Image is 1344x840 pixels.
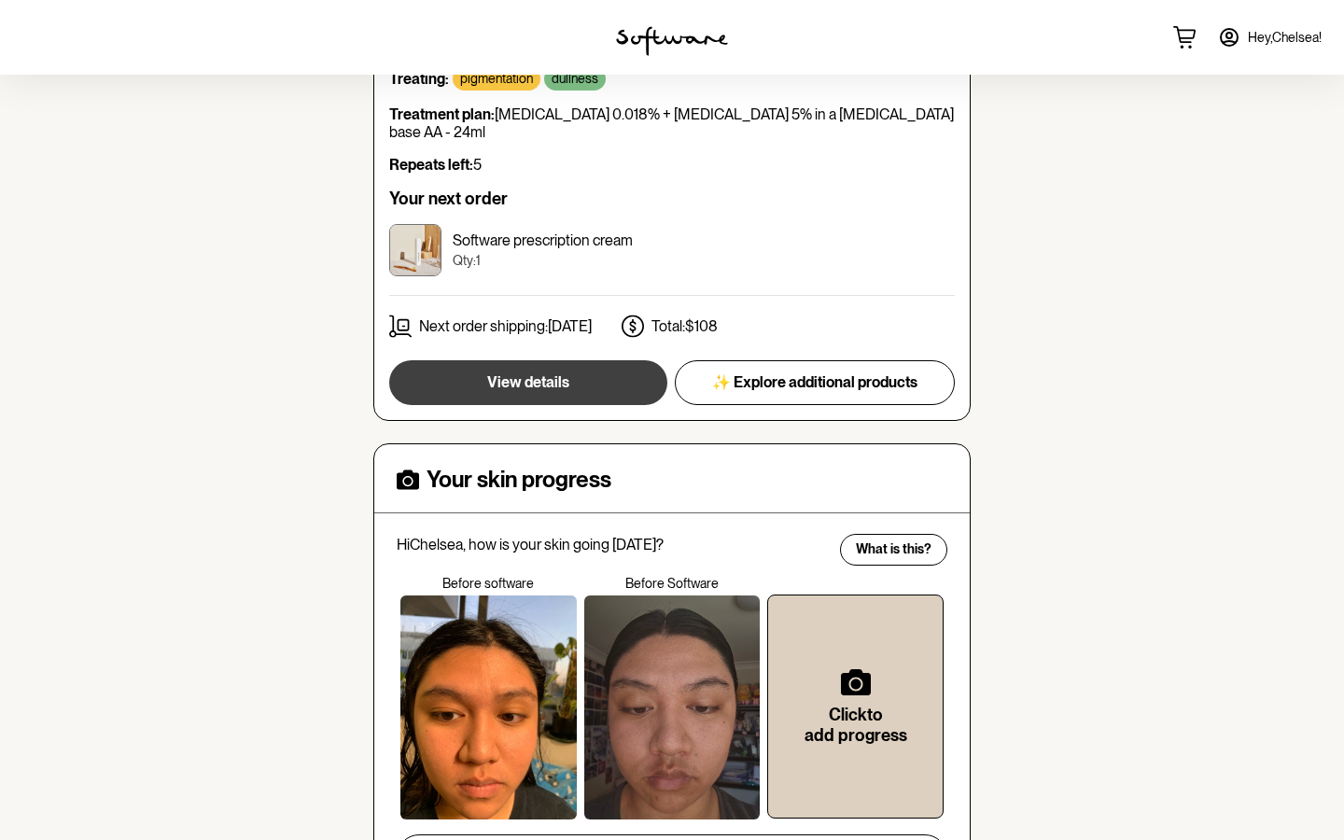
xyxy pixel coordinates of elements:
[453,253,633,269] p: Qty: 1
[856,541,931,557] span: What is this?
[675,360,955,405] button: ✨ Explore additional products
[487,373,569,391] span: View details
[1248,30,1322,46] span: Hey, Chelsea !
[460,71,533,87] p: pigmentation
[397,576,581,592] p: Before software
[389,156,473,174] strong: Repeats left:
[840,534,947,566] button: What is this?
[651,317,718,335] p: Total: $108
[397,536,828,553] p: Hi Chelsea , how is your skin going [DATE]?
[389,105,495,123] strong: Treatment plan:
[453,231,633,249] p: Software prescription cream
[389,189,955,209] h6: Your next order
[389,70,449,88] strong: Treating:
[1207,15,1333,60] a: Hey,Chelsea!
[419,317,592,335] p: Next order shipping: [DATE]
[581,576,764,592] p: Before Software
[798,705,913,745] h6: Click to add progress
[712,373,917,391] span: ✨ Explore additional products
[389,224,441,276] img: ckrj7zkjy00033h5xptmbqh6o.jpg
[389,360,667,405] button: View details
[389,156,955,174] p: 5
[552,71,598,87] p: dullness
[616,26,728,56] img: software logo
[389,105,955,141] p: [MEDICAL_DATA] 0.018% + [MEDICAL_DATA] 5% in a [MEDICAL_DATA] base AA - 24ml
[427,467,611,494] h4: Your skin progress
